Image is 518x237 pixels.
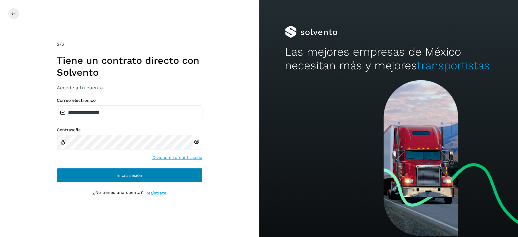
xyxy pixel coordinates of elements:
button: Inicia sesión [57,168,202,183]
label: Correo electrónico [57,98,202,103]
h3: Accede a tu cuenta [57,85,202,91]
div: /2 [57,41,202,48]
p: ¿No tienes una cuenta? [93,190,143,196]
span: Inicia sesión [117,173,142,177]
a: Regístrate [145,190,166,196]
h2: Las mejores empresas de México necesitan más y mejores [285,45,492,72]
h1: Tiene un contrato directo con Solvento [57,55,202,78]
label: Contraseña [57,127,202,132]
a: Olvidaste tu contraseña [152,154,202,161]
span: transportistas [417,59,490,72]
span: 2 [57,41,59,47]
